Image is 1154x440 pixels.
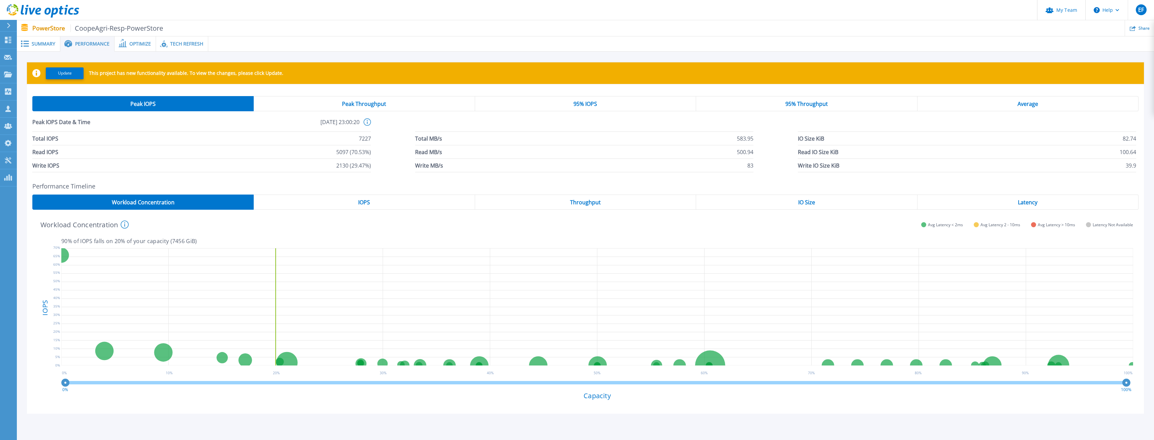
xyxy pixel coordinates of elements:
span: Total IOPS [32,132,58,145]
span: IO Size [798,200,815,205]
span: Avg Latency 2 - 10ms [980,222,1020,227]
span: Average [1018,101,1038,107]
p: 90 % of IOPS falls on 20 % of your capacity ( 7456 GiB ) [61,238,1133,244]
span: Write IO Size KiB [798,159,839,172]
text: 70 % [808,371,815,375]
span: Write IOPS [32,159,59,172]
span: Read IOPS [32,145,58,158]
text: 65% [53,253,60,258]
span: Throughput [570,200,601,205]
span: Avg Latency < 2ms [928,222,963,227]
span: Summary [32,41,55,46]
text: 50 % [594,371,601,375]
text: 100 % [1124,371,1132,375]
span: 39.9 [1126,159,1136,172]
span: Avg Latency > 10ms [1038,222,1075,227]
span: 7227 [359,132,371,145]
span: Latency [1018,200,1037,205]
p: This project has new functionality available. To view the changes, please click Update. [89,70,283,76]
span: Peak IOPS Date & Time [32,118,196,131]
text: 0% [55,362,60,367]
text: 10 % [166,371,173,375]
span: Read IO Size KiB [798,145,838,158]
span: IO Size KiB [798,132,824,145]
h4: IOPS [42,282,49,333]
text: 5% [55,354,60,359]
span: Tech Refresh [170,41,203,46]
span: 100.64 [1120,145,1136,158]
text: 0% [63,387,68,392]
p: PowerStore [32,24,163,32]
span: [DATE] 23:00:20 [196,118,360,131]
text: 15% [53,338,60,342]
text: 30 % [380,371,386,375]
span: Peak IOPS [130,101,156,107]
span: Workload Concentration [112,200,175,205]
text: 60% [53,262,60,266]
text: 100% [1121,387,1132,392]
span: Optimize [129,41,151,46]
h4: Workload Concentration [40,221,129,229]
text: 50% [53,278,60,283]
text: 90 % [1022,371,1029,375]
span: 583.95 [737,132,753,145]
text: 0 % [62,371,67,375]
span: Total MB/s [415,132,442,145]
span: 2130 (29.47%) [336,159,371,172]
h4: Capacity [61,392,1133,400]
text: 40 % [487,371,494,375]
text: 80 % [915,371,922,375]
span: Peak Throughput [342,101,386,107]
span: Latency Not Available [1093,222,1133,227]
span: EF [1138,7,1144,12]
text: 20% [53,329,60,334]
text: 60 % [701,371,708,375]
span: Share [1139,26,1150,30]
span: Write MB/s [415,159,443,172]
span: 82.74 [1123,132,1136,145]
button: Update [46,67,84,79]
span: 500.94 [737,145,753,158]
span: 5097 (70.53%) [336,145,371,158]
text: 70% [53,245,60,250]
span: 95% Throughput [785,101,828,107]
text: 10% [53,346,60,351]
span: IOPS [358,200,370,205]
span: 83 [747,159,753,172]
span: CoopeAgri-Resp-PowerStore [70,24,163,32]
h2: Performance Timeline [32,183,1139,190]
span: Performance [75,41,110,46]
span: 95% IOPS [573,101,597,107]
text: 55% [53,270,60,275]
span: Read MB/s [415,145,442,158]
text: 20 % [273,371,280,375]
